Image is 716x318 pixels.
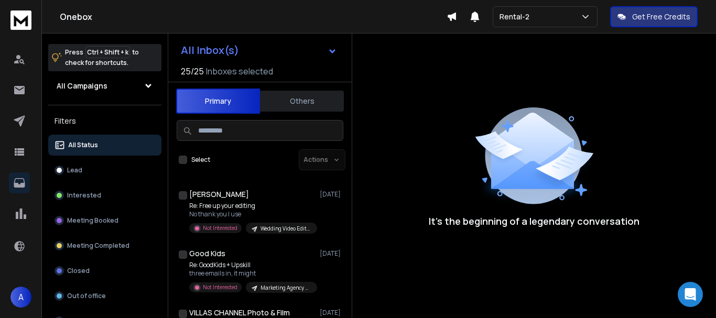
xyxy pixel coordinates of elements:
[48,114,161,128] h3: Filters
[48,185,161,206] button: Interested
[48,235,161,256] button: Meeting Completed
[320,249,343,258] p: [DATE]
[260,90,344,113] button: Others
[203,283,237,291] p: Not Interested
[261,284,311,292] p: Marketing Agency Customize Campaign
[189,308,290,318] h1: VILLAS CHANNEL Photo & Film
[189,248,225,259] h1: Good Kids
[48,160,161,181] button: Lead
[610,6,698,27] button: Get Free Credits
[189,210,315,218] p: No thank you I use
[176,89,260,114] button: Primary
[67,216,118,225] p: Meeting Booked
[48,135,161,156] button: All Status
[57,81,107,91] h1: All Campaigns
[67,242,129,250] p: Meeting Completed
[48,260,161,281] button: Closed
[67,292,106,300] p: Out of office
[632,12,690,22] p: Get Free Credits
[68,141,98,149] p: All Status
[189,202,315,210] p: Re: Free up your editing
[189,261,315,269] p: Re: GoodKids + Upskill
[678,282,703,307] div: Open Intercom Messenger
[181,45,239,56] h1: All Inbox(s)
[67,191,101,200] p: Interested
[206,65,273,78] h3: Inboxes selected
[10,10,31,30] img: logo
[320,309,343,317] p: [DATE]
[261,225,311,233] p: Wedding Video Editing
[203,224,237,232] p: Not Interested
[48,286,161,306] button: Out of office
[10,287,31,308] button: A
[65,47,139,68] p: Press to check for shortcuts.
[429,214,639,228] p: It’s the beginning of a legendary conversation
[48,75,161,96] button: All Campaigns
[500,12,534,22] p: Rental-2
[181,65,204,78] span: 25 / 25
[172,40,345,61] button: All Inbox(s)
[48,210,161,231] button: Meeting Booked
[189,189,249,200] h1: [PERSON_NAME]
[67,267,90,275] p: Closed
[189,269,315,278] p: three emails in, it might
[67,166,82,174] p: Lead
[85,46,130,58] span: Ctrl + Shift + k
[191,156,210,164] label: Select
[60,10,447,23] h1: Onebox
[320,190,343,199] p: [DATE]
